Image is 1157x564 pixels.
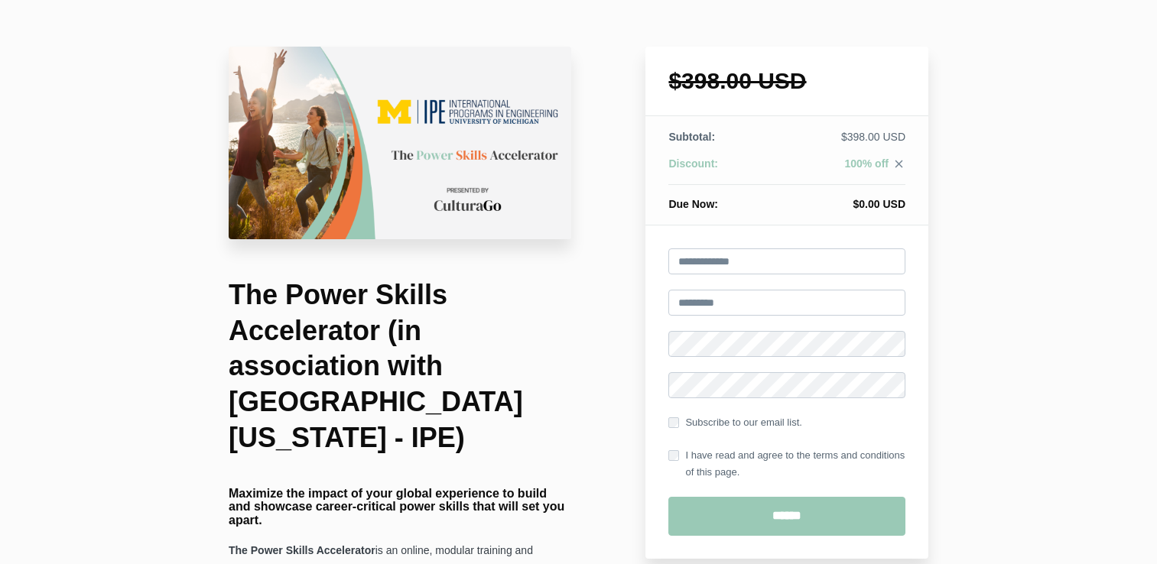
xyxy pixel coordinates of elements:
img: d416d46-d031-e-e5eb-e525b5ae3c0c_UMich_IPE_PSA_.png [229,47,571,239]
span: $0.00 USD [853,198,905,210]
h1: $398.00 USD [668,70,905,92]
th: Discount: [668,156,771,185]
h1: The Power Skills Accelerator (in association with [GEOGRAPHIC_DATA][US_STATE] - IPE) [229,277,571,456]
i: close [892,157,905,170]
label: Subscribe to our email list. [668,414,801,431]
input: Subscribe to our email list. [668,417,679,428]
label: I have read and agree to the terms and conditions of this page. [668,447,905,481]
span: 100% off [844,157,889,170]
td: $398.00 USD [772,129,905,156]
a: close [889,157,905,174]
th: Due Now: [668,185,771,212]
h4: Maximize the impact of your global experience to build and showcase career-critical power skills ... [229,487,571,527]
span: Subtotal: [668,131,715,143]
strong: The Power Skills Accelerator [229,544,375,556]
input: I have read and agree to the terms and conditions of this page. [668,450,679,461]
